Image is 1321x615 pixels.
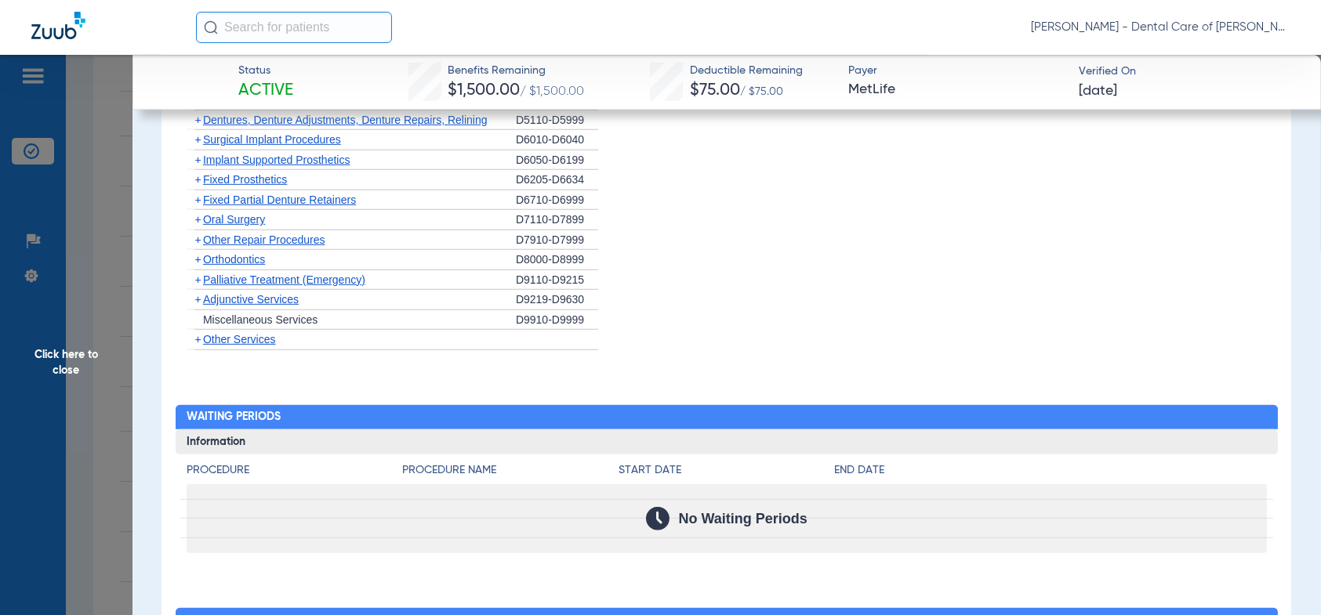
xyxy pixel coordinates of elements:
[690,63,803,79] span: Deductible Remaining
[194,154,201,166] span: +
[187,462,403,484] app-breakdown-title: Procedure
[203,213,265,226] span: Oral Surgery
[516,230,598,251] div: D7910-D7999
[679,511,807,526] span: No Waiting Periods
[194,333,201,345] span: +
[203,233,325,246] span: Other Repair Procedures
[516,310,598,331] div: D9910-D9999
[1079,81,1117,101] span: [DATE]
[203,194,356,206] span: Fixed Partial Denture Retainers
[194,213,201,226] span: +
[448,82,520,99] span: $1,500.00
[516,130,598,150] div: D6010-D6040
[203,333,276,345] span: Other Services
[516,190,598,211] div: D6710-D6999
[690,82,740,99] span: $75.00
[194,293,201,306] span: +
[203,114,488,126] span: Dentures, Denture Adjustments, Denture Repairs, Relining
[516,270,598,291] div: D9110-D9215
[1079,63,1295,80] span: Verified On
[516,110,598,131] div: D5110-D5999
[835,462,1267,479] h4: End Date
[516,250,598,270] div: D8000-D8999
[203,293,299,306] span: Adjunctive Services
[619,462,835,479] h4: Start Date
[516,170,598,190] div: D6205-D6634
[187,462,403,479] h4: Procedure
[203,313,318,326] span: Miscellaneous Services
[196,12,392,43] input: Search for patients
[203,154,350,166] span: Implant Supported Prosthetics
[848,80,1065,99] span: MetLife
[203,273,365,286] span: Palliative Treatment (Emergency)
[1031,20,1290,35] span: [PERSON_NAME] - Dental Care of [PERSON_NAME]
[203,133,341,146] span: Surgical Implant Procedures
[238,63,293,79] span: Status
[402,462,619,479] h4: Procedure Name
[194,133,201,146] span: +
[176,405,1278,430] h2: Waiting Periods
[516,150,598,171] div: D6050-D6199
[194,233,201,246] span: +
[31,12,85,39] img: Zuub Logo
[204,20,218,34] img: Search Icon
[402,462,619,484] app-breakdown-title: Procedure Name
[516,290,598,310] div: D9219-D9630
[194,114,201,126] span: +
[194,194,201,206] span: +
[238,80,293,102] span: Active
[516,210,598,230] div: D7110-D7899
[194,253,201,266] span: +
[448,63,584,79] span: Benefits Remaining
[835,462,1267,484] app-breakdown-title: End Date
[740,86,783,97] span: / $75.00
[646,507,670,530] img: Calendar
[203,173,287,186] span: Fixed Prosthetics
[848,63,1065,79] span: Payer
[203,253,265,266] span: Orthodontics
[194,173,201,186] span: +
[194,273,201,286] span: +
[176,429,1278,454] h3: Information
[520,85,584,98] span: / $1,500.00
[619,462,835,484] app-breakdown-title: Start Date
